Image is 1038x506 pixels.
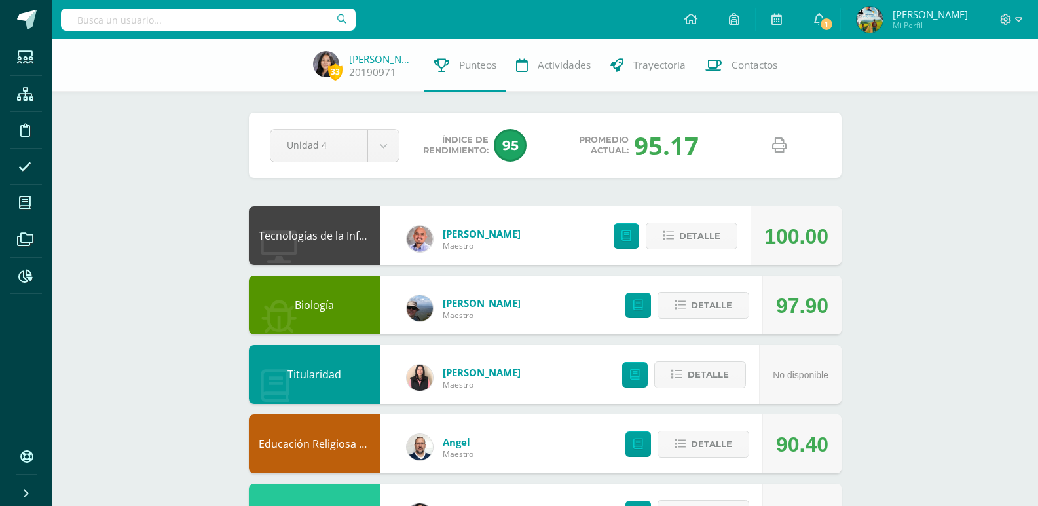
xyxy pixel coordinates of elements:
[691,293,732,317] span: Detalle
[443,366,521,379] a: [PERSON_NAME]
[601,39,695,92] a: Trayectoria
[407,365,433,391] img: fca5faf6c1867b7c927b476ec80622fc.png
[349,52,415,65] a: [PERSON_NAME]
[443,448,473,460] span: Maestro
[423,135,489,156] span: Índice de Rendimiento:
[688,363,729,387] span: Detalle
[691,432,732,456] span: Detalle
[287,367,341,382] a: Titularidad
[776,415,828,474] div: 90.40
[658,292,749,319] button: Detalle
[634,128,699,162] div: 95.17
[506,39,601,92] a: Actividades
[773,370,828,380] span: No disponible
[819,17,834,31] span: 1
[538,58,591,72] span: Actividades
[249,345,380,404] div: Titularidad
[658,431,749,458] button: Detalle
[579,135,629,156] span: Promedio actual:
[633,58,686,72] span: Trayectoria
[295,298,334,312] a: Biología
[494,129,527,162] span: 95
[654,361,746,388] button: Detalle
[679,224,720,248] span: Detalle
[313,51,339,77] img: d41b3e5586bba63649e08a34e9018d02.png
[443,297,521,310] a: [PERSON_NAME]
[764,207,828,266] div: 100.00
[259,437,395,451] a: Educación Religiosa Escolar
[407,295,433,321] img: 5e952bed91828fffc449ceb1b345eddb.png
[893,8,968,21] span: [PERSON_NAME]
[424,39,506,92] a: Punteos
[646,223,737,249] button: Detalle
[407,434,433,460] img: 0a7d3388a1c2f08b55b75cf801b20128.png
[443,240,521,251] span: Maestro
[249,206,380,265] div: Tecnologías de la Información y la Comunicación
[459,58,496,72] span: Punteos
[287,130,351,160] span: Unidad 4
[349,65,396,79] a: 20190971
[249,276,380,334] div: Biología
[270,130,399,162] a: Unidad 4
[443,379,521,390] span: Maestro
[732,58,777,72] span: Contactos
[249,414,380,473] div: Educación Religiosa Escolar
[443,435,473,448] a: Angel
[443,227,521,240] a: [PERSON_NAME]
[407,226,433,252] img: f4ddca51a09d81af1cee46ad6847c426.png
[328,63,343,80] span: 33
[259,228,499,243] a: Tecnologías de la Información y la Comunicación
[61,9,356,31] input: Busca un usuario...
[695,39,787,92] a: Contactos
[857,7,883,33] img: 68dc05d322f312bf24d9602efa4c3a00.png
[443,310,521,321] span: Maestro
[893,20,968,31] span: Mi Perfil
[776,276,828,335] div: 97.90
